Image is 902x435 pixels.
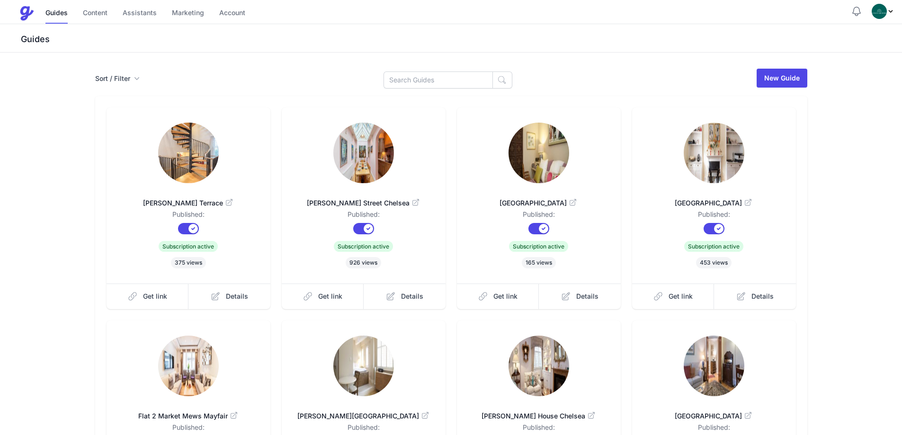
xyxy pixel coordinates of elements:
img: htmfqqdj5w74wrc65s3wna2sgno2 [684,336,744,396]
span: Get link [143,292,167,301]
span: Subscription active [684,241,743,252]
img: 9b5v0ir1hdq8hllsqeesm40py5rd [509,123,569,183]
h3: Guides [19,34,902,45]
img: oovs19i4we9w73xo0bfpgswpi0cd [872,4,887,19]
span: Subscription active [334,241,393,252]
span: [GEOGRAPHIC_DATA] [647,411,781,421]
span: Details [226,292,248,301]
span: Details [576,292,598,301]
a: Details [188,284,270,309]
span: Subscription active [509,241,568,252]
span: [GEOGRAPHIC_DATA] [647,198,781,208]
a: Details [714,284,796,309]
a: [PERSON_NAME] House Chelsea [472,400,606,423]
span: [PERSON_NAME] Terrace [122,198,255,208]
span: Subscription active [159,241,218,252]
img: xcoem7jyjxpu3fgtqe3kd93uc2z7 [158,336,219,396]
a: Account [219,3,245,24]
button: Notifications [851,6,862,17]
img: mtasz01fldrr9v8cnif9arsj44ov [158,123,219,183]
a: [PERSON_NAME] Terrace [122,187,255,210]
dd: Published: [297,210,430,223]
a: [GEOGRAPHIC_DATA] [647,187,781,210]
span: 926 views [346,257,381,268]
img: qm23tyanh8llne9rmxzedgaebrr7 [509,336,569,396]
img: Guestive Guides [19,6,34,21]
a: [GEOGRAPHIC_DATA] [472,187,606,210]
span: [GEOGRAPHIC_DATA] [472,198,606,208]
span: Details [751,292,774,301]
a: Details [364,284,446,309]
a: New Guide [757,69,807,88]
dd: Published: [472,210,606,223]
span: 165 views [522,257,556,268]
a: Assistants [123,3,157,24]
a: Get link [632,284,714,309]
span: Get link [318,292,342,301]
span: [PERSON_NAME] House Chelsea [472,411,606,421]
a: Marketing [172,3,204,24]
a: Flat 2 Market Mews Mayfair [122,400,255,423]
span: 375 views [171,257,206,268]
a: Details [539,284,621,309]
a: [PERSON_NAME] Street Chelsea [297,187,430,210]
span: [PERSON_NAME] Street Chelsea [297,198,430,208]
input: Search Guides [384,71,493,89]
span: 453 views [696,257,732,268]
img: wq8sw0j47qm6nw759ko380ndfzun [333,123,394,183]
span: Get link [493,292,518,301]
a: Get link [457,284,539,309]
dd: Published: [647,210,781,223]
span: [PERSON_NAME][GEOGRAPHIC_DATA] [297,411,430,421]
a: Guides [45,3,68,24]
a: Content [83,3,107,24]
span: Details [401,292,423,301]
div: Profile Menu [872,4,894,19]
img: id17mszkkv9a5w23y0miri8fotce [333,336,394,396]
a: [GEOGRAPHIC_DATA] [647,400,781,423]
a: Get link [282,284,364,309]
a: Get link [107,284,189,309]
a: [PERSON_NAME][GEOGRAPHIC_DATA] [297,400,430,423]
dd: Published: [122,210,255,223]
span: Flat 2 Market Mews Mayfair [122,411,255,421]
img: hdmgvwaq8kfuacaafu0ghkkjd0oq [684,123,744,183]
span: Get link [669,292,693,301]
button: Sort / Filter [95,74,140,83]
